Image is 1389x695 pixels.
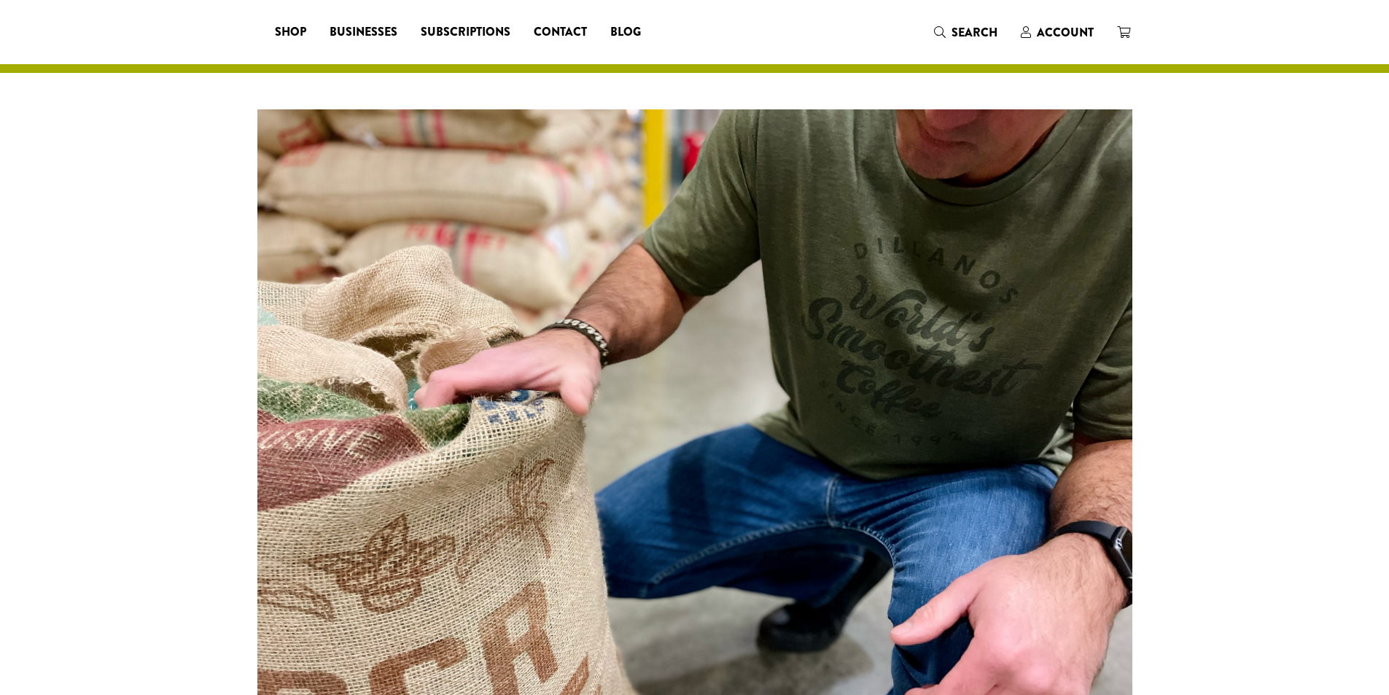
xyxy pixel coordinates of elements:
span: Account [1037,24,1094,41]
span: Contact [534,23,587,42]
span: Blog [610,23,641,42]
a: Shop [263,20,318,44]
a: Search [922,20,1009,44]
span: Subscriptions [421,23,510,42]
span: Shop [275,23,306,42]
span: Search [952,24,997,41]
span: Businesses [330,23,397,42]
